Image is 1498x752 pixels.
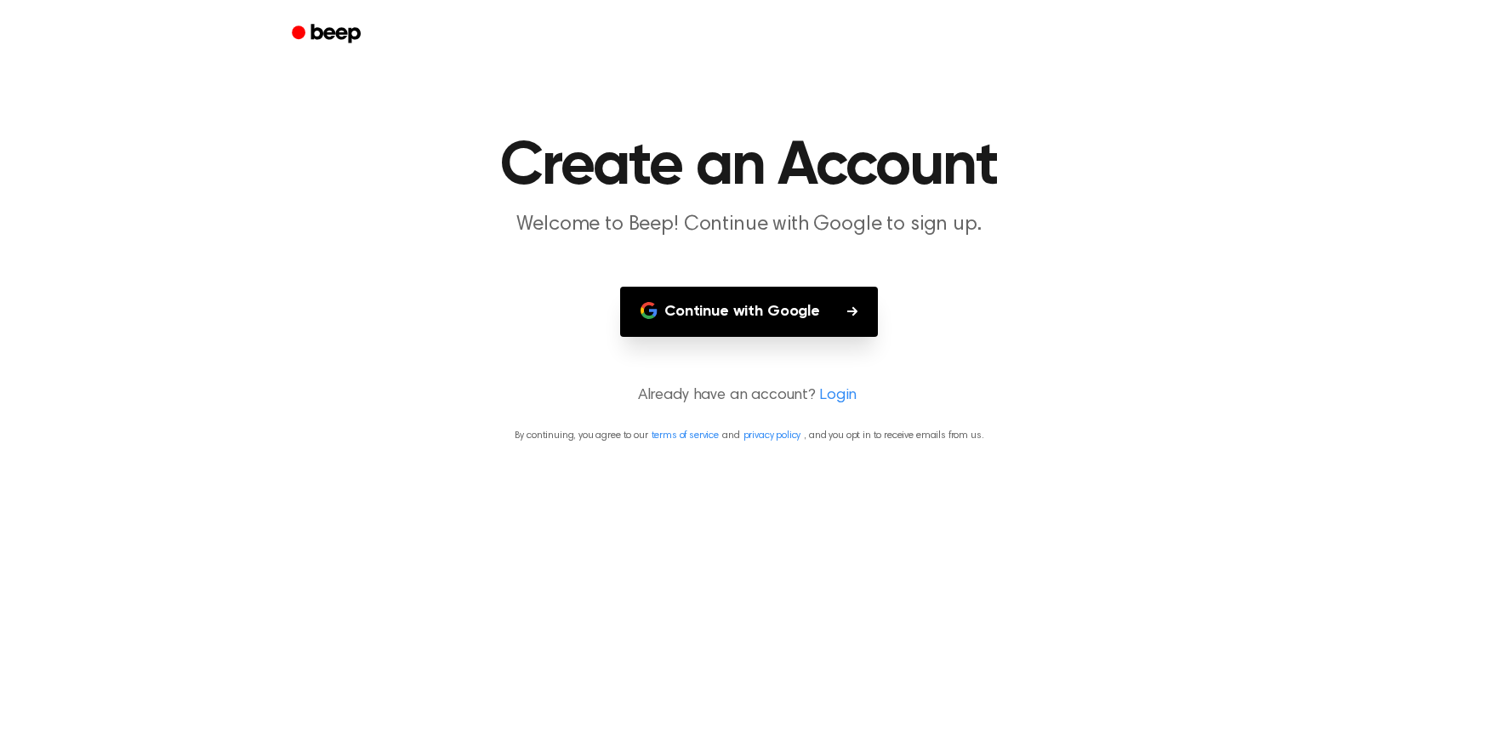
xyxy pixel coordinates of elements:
a: Beep [280,18,376,51]
p: Already have an account? [20,385,1478,407]
p: By continuing, you agree to our and , and you opt in to receive emails from us. [20,428,1478,443]
a: privacy policy [743,430,801,441]
h1: Create an Account [314,136,1185,197]
a: Login [819,385,857,407]
a: terms of service [652,430,719,441]
button: Continue with Google [620,287,878,337]
p: Welcome to Beep! Continue with Google to sign up. [423,211,1076,239]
